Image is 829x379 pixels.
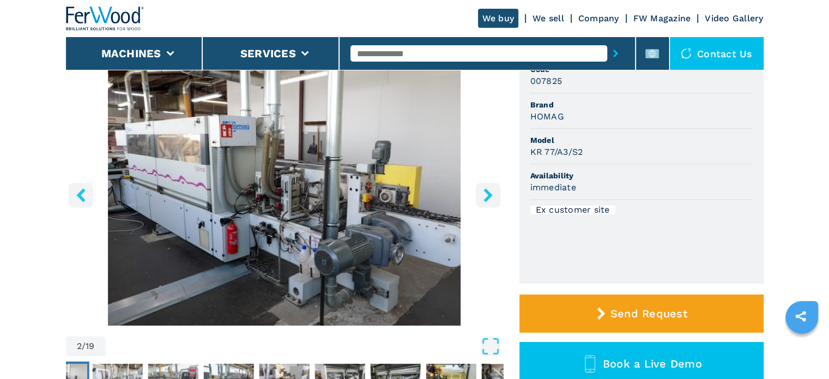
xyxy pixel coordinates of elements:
[578,13,619,23] a: Company
[530,170,753,181] span: Availability
[66,61,503,326] img: Single Edgebanders HOMAG KR 77/A3/S2
[530,99,753,110] span: Brand
[530,135,753,146] span: Model
[705,13,763,23] a: Video Gallery
[478,9,519,28] a: We buy
[530,181,576,194] h3: immediate
[240,47,296,60] button: Services
[530,110,564,123] h3: HOMAG
[610,307,687,320] span: Send Request
[603,357,702,370] span: Book a Live Demo
[69,183,93,207] button: left-button
[530,206,615,214] div: Ex customer site
[519,294,764,333] button: Send Request
[633,13,691,23] a: FW Magazine
[77,342,82,351] span: 2
[66,61,503,326] div: Go to Slide 2
[607,41,624,66] button: submit-button
[86,342,95,351] span: 19
[476,183,500,207] button: right-button
[82,342,86,351] span: /
[530,75,562,87] h3: 007825
[108,336,500,356] button: Open Fullscreen
[787,303,814,330] a: sharethis
[670,37,764,70] div: Contact us
[530,146,583,158] h3: KR 77/A3/S2
[66,7,144,31] img: Ferwood
[783,330,821,371] iframe: Chat
[681,48,692,59] img: Contact us
[533,13,564,23] a: We sell
[101,47,161,60] button: Machines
